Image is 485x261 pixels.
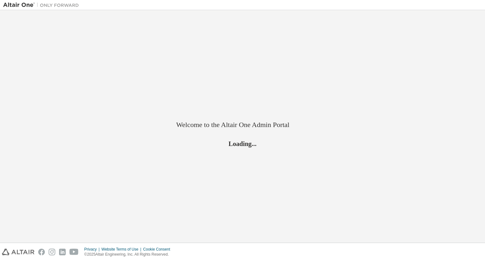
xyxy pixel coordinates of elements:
[84,252,174,257] p: © 2025 Altair Engineering, Inc. All Rights Reserved.
[2,249,34,255] img: altair_logo.svg
[69,249,79,255] img: youtube.svg
[176,120,309,129] h2: Welcome to the Altair One Admin Portal
[3,2,82,8] img: Altair One
[101,247,143,252] div: Website Terms of Use
[38,249,45,255] img: facebook.svg
[59,249,66,255] img: linkedin.svg
[84,247,101,252] div: Privacy
[49,249,55,255] img: instagram.svg
[143,247,174,252] div: Cookie Consent
[176,140,309,148] h2: Loading...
